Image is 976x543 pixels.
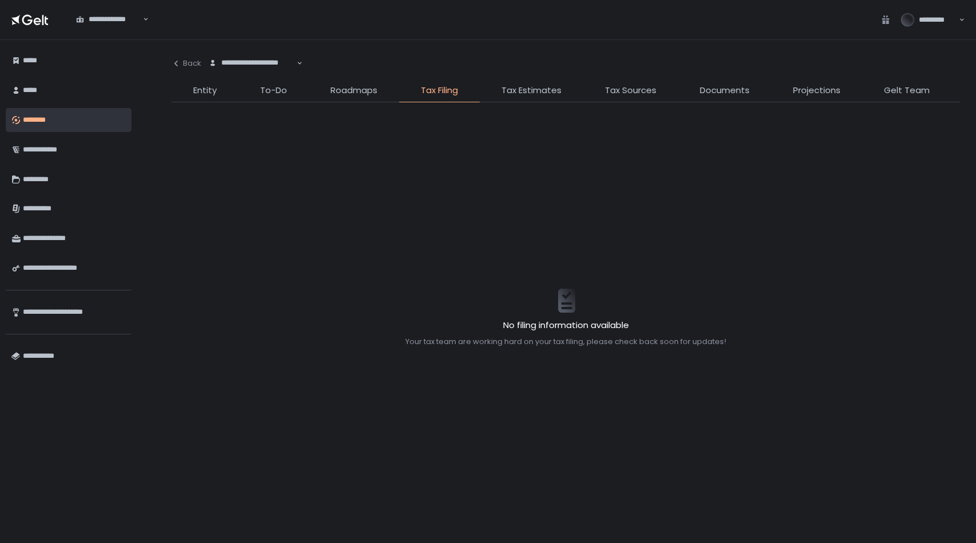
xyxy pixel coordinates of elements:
[260,84,287,97] span: To-Do
[69,8,149,31] div: Search for option
[700,84,750,97] span: Documents
[201,51,302,75] div: Search for option
[421,84,458,97] span: Tax Filing
[209,68,296,79] input: Search for option
[793,84,840,97] span: Projections
[193,84,217,97] span: Entity
[76,25,142,36] input: Search for option
[501,84,561,97] span: Tax Estimates
[405,337,726,347] div: Your tax team are working hard on your tax filing, please check back soon for updates!
[605,84,656,97] span: Tax Sources
[405,319,726,332] h2: No filing information available
[884,84,930,97] span: Gelt Team
[172,51,201,75] button: Back
[330,84,377,97] span: Roadmaps
[172,58,201,69] div: Back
